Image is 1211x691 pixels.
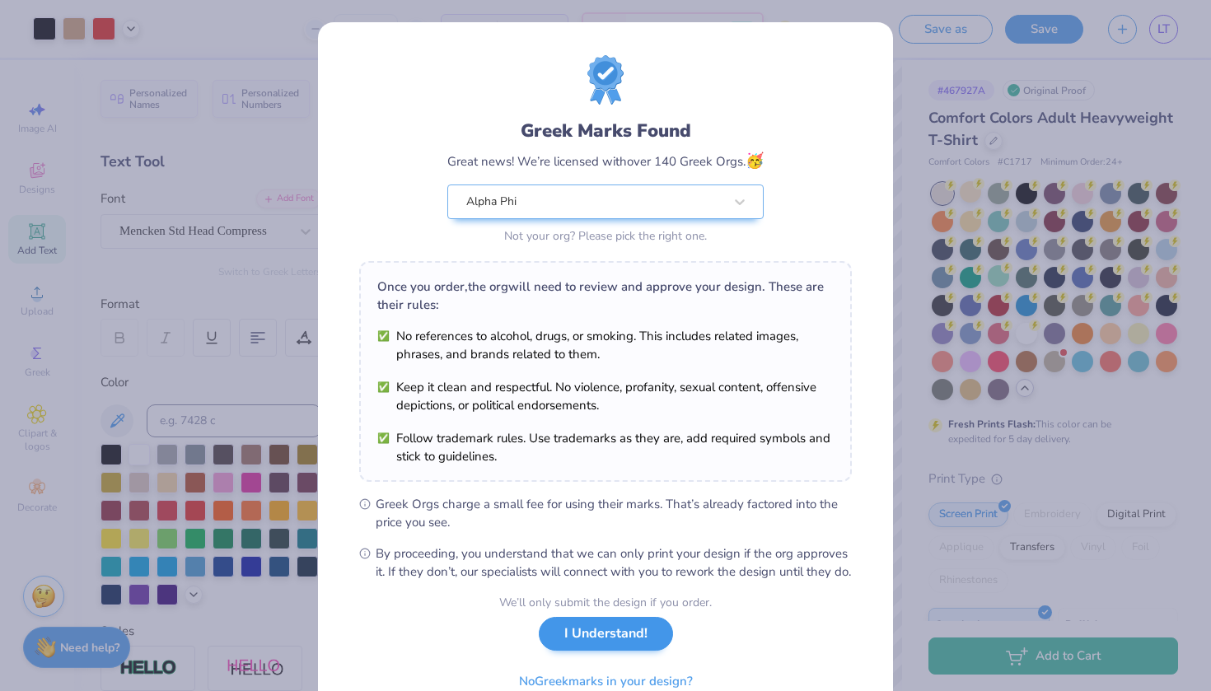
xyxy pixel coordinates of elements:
[587,55,624,105] img: license-marks-badge.png
[376,495,852,531] span: Greek Orgs charge a small fee for using their marks. That’s already factored into the price you see.
[377,429,834,465] li: Follow trademark rules. Use trademarks as they are, add required symbols and stick to guidelines.
[447,118,764,144] div: Greek Marks Found
[539,617,673,651] button: I Understand!
[499,594,712,611] div: We’ll only submit the design if you order.
[377,278,834,314] div: Once you order, the org will need to review and approve your design. These are their rules:
[447,227,764,245] div: Not your org? Please pick the right one.
[377,327,834,363] li: No references to alcohol, drugs, or smoking. This includes related images, phrases, and brands re...
[376,544,852,581] span: By proceeding, you understand that we can only print your design if the org approves it. If they ...
[377,378,834,414] li: Keep it clean and respectful. No violence, profanity, sexual content, offensive depictions, or po...
[746,151,764,170] span: 🥳
[447,150,764,172] div: Great news! We’re licensed with over 140 Greek Orgs.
